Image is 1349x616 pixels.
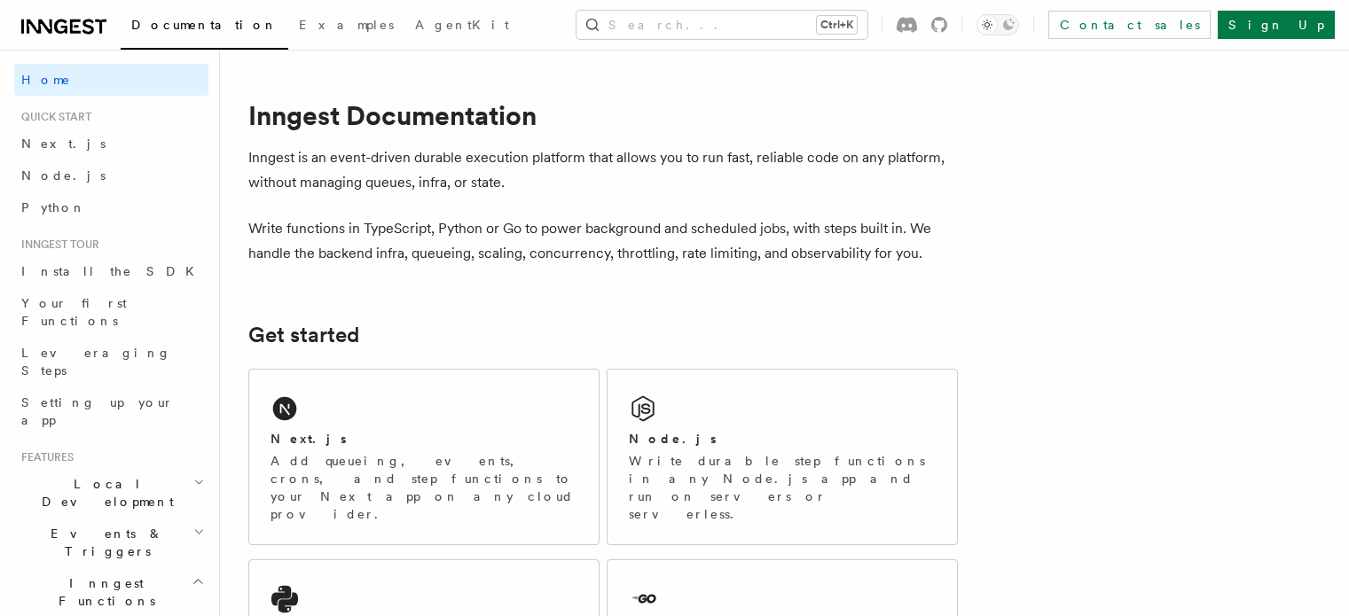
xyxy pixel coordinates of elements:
[404,5,520,48] a: AgentKit
[21,168,106,183] span: Node.js
[21,200,86,214] span: Python
[14,128,208,160] a: Next.js
[14,255,208,287] a: Install the SDK
[14,525,193,560] span: Events & Triggers
[14,160,208,191] a: Node.js
[21,395,174,427] span: Setting up your app
[14,287,208,337] a: Your first Functions
[21,136,106,151] span: Next.js
[248,216,958,266] p: Write functions in TypeScript, Python or Go to power background and scheduled jobs, with steps bu...
[976,14,1019,35] button: Toggle dark mode
[14,450,74,464] span: Features
[248,99,958,131] h1: Inngest Documentation
[21,346,171,378] span: Leveraging Steps
[629,430,717,448] h2: Node.js
[271,430,347,448] h2: Next.js
[14,238,99,252] span: Inngest tour
[14,574,192,610] span: Inngest Functions
[131,18,278,32] span: Documentation
[14,386,208,436] a: Setting up your app
[14,468,208,518] button: Local Development
[248,323,359,347] a: Get started
[248,369,600,545] a: Next.jsAdd queueing, events, crons, and step functions to your Next app on any cloud provider.
[299,18,394,32] span: Examples
[1218,11,1335,39] a: Sign Up
[14,64,208,96] a: Home
[288,5,404,48] a: Examples
[21,264,205,278] span: Install the SDK
[121,5,288,50] a: Documentation
[14,518,208,567] button: Events & Triggers
[21,71,71,89] span: Home
[14,191,208,223] a: Python
[248,145,958,195] p: Inngest is an event-driven durable execution platform that allows you to run fast, reliable code ...
[271,452,577,523] p: Add queueing, events, crons, and step functions to your Next app on any cloud provider.
[21,296,127,328] span: Your first Functions
[1048,11,1211,39] a: Contact sales
[629,452,936,523] p: Write durable step functions in any Node.js app and run on servers or serverless.
[14,475,193,511] span: Local Development
[14,110,91,124] span: Quick start
[607,369,958,545] a: Node.jsWrite durable step functions in any Node.js app and run on servers or serverless.
[576,11,867,39] button: Search...Ctrl+K
[415,18,509,32] span: AgentKit
[817,16,857,34] kbd: Ctrl+K
[14,337,208,386] a: Leveraging Steps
